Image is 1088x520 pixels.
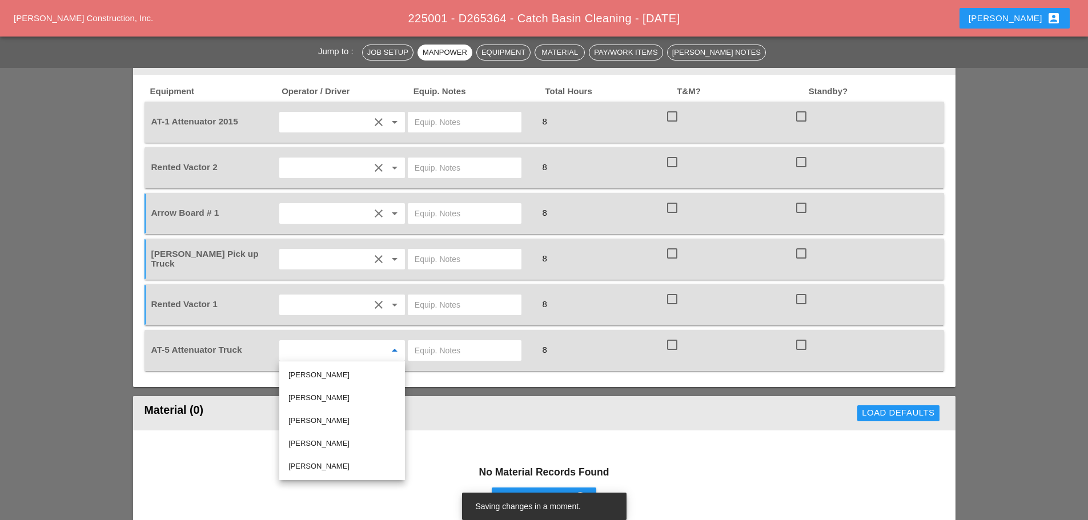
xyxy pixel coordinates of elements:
a: [PERSON_NAME] Construction, Inc. [14,13,153,23]
span: 225001 - D265364 - Catch Basin Cleaning - [DATE] [408,12,680,25]
input: Equip. Notes [415,341,515,360]
span: Total Hours [544,85,676,98]
i: account_box [1047,11,1061,25]
i: arrow_drop_down [388,207,402,220]
div: Material [540,47,580,58]
div: [PERSON_NAME] [969,11,1061,25]
span: Equip. Notes [412,85,544,98]
span: T&M? [676,85,808,98]
i: clear [372,115,386,129]
div: [PERSON_NAME] [288,391,396,405]
button: Job Setup [362,45,413,61]
button: [PERSON_NAME] [959,8,1070,29]
button: [PERSON_NAME] Notes [667,45,766,61]
span: 8 [537,299,551,309]
span: Standby? [808,85,940,98]
button: New Material [492,487,596,508]
button: Manpower [417,45,472,61]
button: Material [535,45,585,61]
span: Operator / Driver [280,85,412,98]
div: [PERSON_NAME] [288,368,396,382]
i: arrow_drop_down [388,252,402,266]
div: [PERSON_NAME] [288,437,396,450]
div: Pay/Work Items [594,47,657,58]
input: Equip. Notes [415,204,515,223]
i: arrow_drop_down [388,161,402,175]
span: 8 [537,116,551,126]
span: 8 [537,208,551,217]
span: Jump to : [318,46,358,56]
span: Saving changes in a moment. [476,502,581,511]
input: Equip. Notes [415,250,515,268]
input: Equip. Notes [415,113,515,131]
i: arrow_drop_down [388,115,402,129]
div: [PERSON_NAME] [288,459,396,473]
div: Load Defaults [862,406,934,420]
span: AT-5 Attenuator Truck [151,345,242,354]
span: 8 [537,345,551,354]
i: control_point [573,491,587,505]
i: clear [372,298,386,312]
i: arrow_drop_down [388,298,402,312]
span: 8 [537,162,551,172]
button: Load Defaults [857,405,939,421]
span: [PERSON_NAME] Pick up Truck [151,249,259,268]
span: 8 [537,253,551,263]
button: Equipment [476,45,531,61]
span: Arrow Board # 1 [151,208,219,217]
div: Material (0) [144,402,528,425]
input: Equip. Notes [415,296,515,314]
button: Pay/Work Items [589,45,663,61]
div: Manpower [423,47,467,58]
i: arrow_drop_down [388,344,402,357]
div: [PERSON_NAME] [288,414,396,428]
div: Equipment [481,47,525,58]
i: clear [372,207,386,220]
span: Rented Vactor 1 [151,299,218,309]
input: Equip. Notes [415,159,515,177]
i: clear [372,161,386,175]
div: New Material [501,491,587,505]
div: Job Setup [367,47,408,58]
span: AT-1 Attenuator 2015 [151,116,238,126]
span: Equipment [149,85,281,98]
input: Jose Ventura [283,159,370,177]
div: [PERSON_NAME] Notes [672,47,761,58]
h3: No Material Records Found [144,465,944,479]
span: Rented Vactor 2 [151,162,218,172]
i: clear [372,252,386,266]
input: Anthony DeGeorge [283,113,370,131]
